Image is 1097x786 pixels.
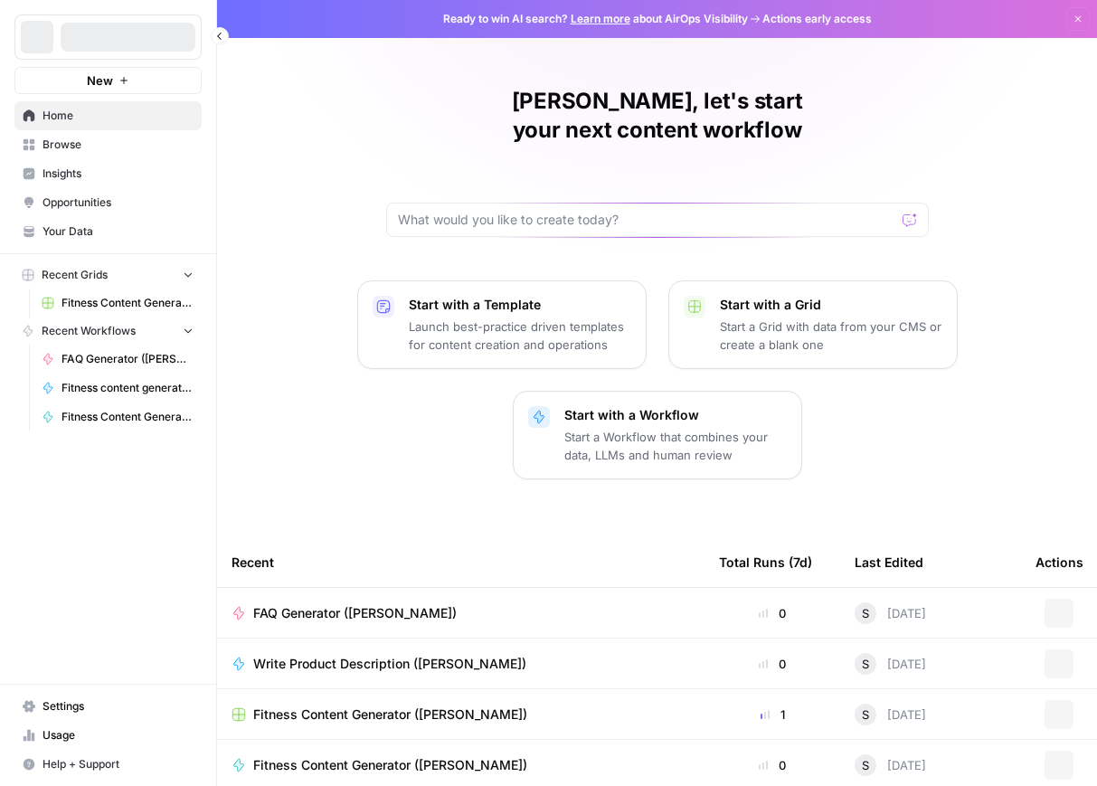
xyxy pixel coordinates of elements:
span: FAQ Generator ([PERSON_NAME]) [253,604,457,622]
div: Actions [1036,537,1083,587]
span: S [862,655,869,673]
div: 0 [719,655,826,673]
input: What would you like to create today? [398,211,895,229]
a: Browse [14,130,202,159]
a: Your Data [14,217,202,246]
a: FAQ Generator ([PERSON_NAME]) [232,604,690,622]
p: Start with a Workflow [564,406,787,424]
a: Fitness Content Generator ([PERSON_NAME]) [33,402,202,431]
span: Ready to win AI search? about AirOps Visibility [443,11,748,27]
p: Start with a Grid [720,296,942,314]
span: FAQ Generator ([PERSON_NAME]) [61,351,194,367]
span: Insights [43,166,194,182]
span: Fitness content generator (Do) [61,380,194,396]
a: Fitness content generator (Do) [33,374,202,402]
span: Home [43,108,194,124]
span: Browse [43,137,194,153]
span: Help + Support [43,756,194,772]
button: Recent Grids [14,261,202,289]
span: New [87,71,113,90]
div: [DATE] [855,602,926,624]
a: Usage [14,721,202,750]
a: Home [14,101,202,130]
a: Insights [14,159,202,188]
div: [DATE] [855,704,926,725]
span: Write Product Description ([PERSON_NAME]) [253,655,526,673]
button: Start with a GridStart a Grid with data from your CMS or create a blank one [668,280,958,369]
p: Start with a Template [409,296,631,314]
span: S [862,604,869,622]
p: Start a Workflow that combines your data, LLMs and human review [564,428,787,464]
a: Write Product Description ([PERSON_NAME]) [232,655,690,673]
button: Recent Workflows [14,317,202,345]
a: Opportunities [14,188,202,217]
div: 0 [719,756,826,774]
div: [DATE] [855,653,926,675]
span: Actions early access [762,11,872,27]
div: [DATE] [855,754,926,776]
span: Recent Grids [42,267,108,283]
a: Settings [14,692,202,721]
p: Launch best-practice driven templates for content creation and operations [409,317,631,354]
span: Fitness Content Generator ([PERSON_NAME]) [61,295,194,311]
span: S [862,706,869,724]
a: Learn more [571,12,630,25]
div: Last Edited [855,537,923,587]
span: Opportunities [43,194,194,211]
div: 1 [719,706,826,724]
div: Total Runs (7d) [719,537,812,587]
button: Help + Support [14,750,202,779]
button: Start with a WorkflowStart a Workflow that combines your data, LLMs and human review [513,391,802,479]
span: S [862,756,869,774]
button: Start with a TemplateLaunch best-practice driven templates for content creation and operations [357,280,647,369]
span: Recent Workflows [42,323,136,339]
a: Fitness Content Generator ([PERSON_NAME]) [232,706,690,724]
a: FAQ Generator ([PERSON_NAME]) [33,345,202,374]
span: Fitness Content Generator ([PERSON_NAME]) [253,706,527,724]
div: Recent [232,537,690,587]
span: Usage [43,727,194,743]
span: Fitness Content Generator ([PERSON_NAME]) [61,409,194,425]
a: Fitness Content Generator ([PERSON_NAME]) [33,289,202,317]
span: Your Data [43,223,194,240]
button: New [14,67,202,94]
div: 0 [719,604,826,622]
h1: [PERSON_NAME], let's start your next content workflow [386,87,929,145]
p: Start a Grid with data from your CMS or create a blank one [720,317,942,354]
span: Fitness Content Generator ([PERSON_NAME]) [253,756,527,774]
a: Fitness Content Generator ([PERSON_NAME]) [232,756,690,774]
span: Settings [43,698,194,715]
